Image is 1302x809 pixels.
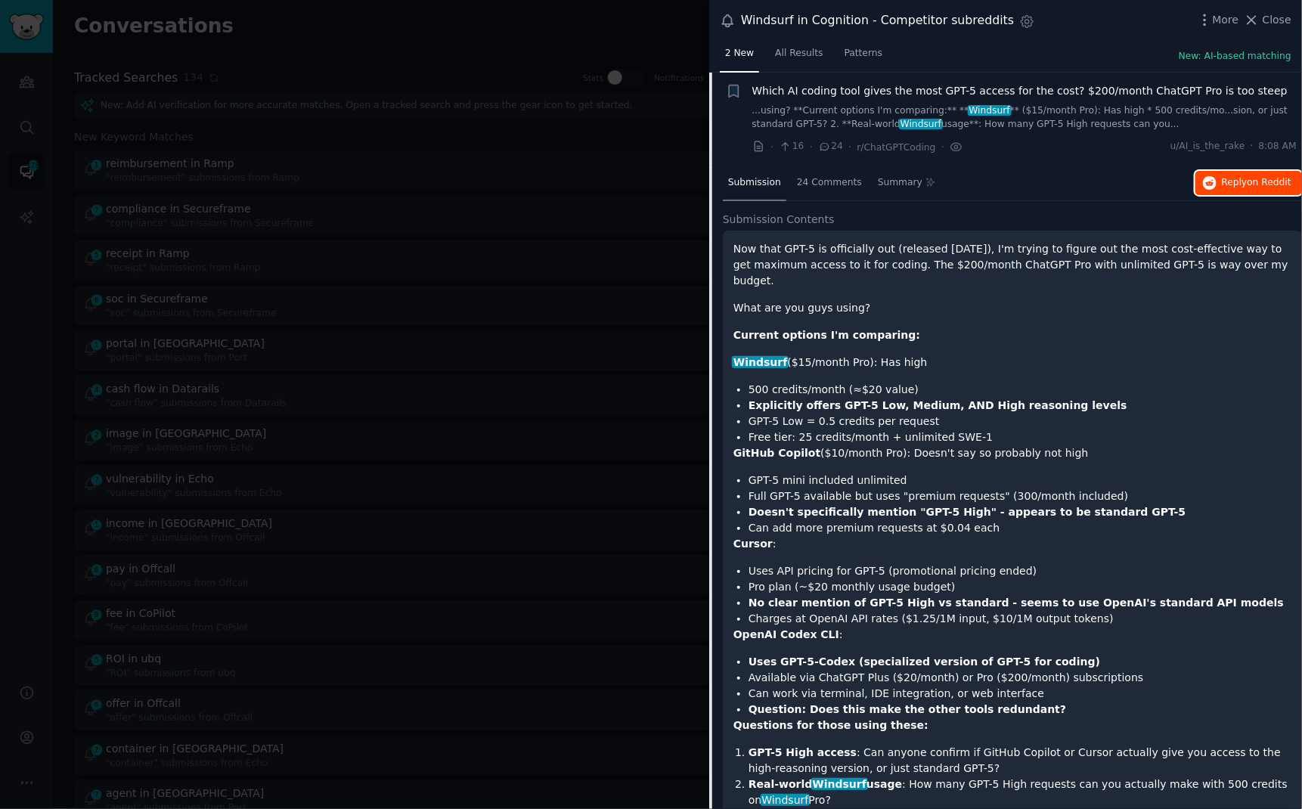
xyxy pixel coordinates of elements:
strong: Explicitly offers GPT-5 Low, Medium, AND High reasoning levels [749,399,1127,411]
li: GPT-5 Low = 0.5 credits per request [749,414,1291,429]
div: Windsurf in Cognition - Competitor subreddits [741,11,1014,30]
a: Which AI coding tool gives the most GPT-5 access for the cost? $200/month ChatGPT Pro is too steep [752,83,1288,99]
span: Windsurf [761,794,811,806]
span: Submission [728,176,781,190]
strong: No clear mention of GPT-5 High vs standard - seems to use OpenAI's standard API models [749,597,1284,609]
span: 8:08 AM [1259,140,1297,153]
strong: GPT-5 High access [749,746,857,758]
p: What are you guys using? [733,300,1291,316]
span: Windsurf [811,778,868,790]
span: More [1213,12,1239,28]
strong: GitHub Copilot [733,447,820,459]
span: 24 [818,140,843,153]
p: : [733,536,1291,552]
span: Windsurf [732,356,789,368]
span: 24 Comments [797,176,862,190]
a: 2 New [720,42,759,73]
li: Free tier: 25 credits/month + unlimited SWE-1 [749,429,1291,445]
span: Windsurf [968,105,1012,116]
span: · [848,139,851,155]
li: : How many GPT-5 High requests can you actually make with 500 credits on Pro? [749,776,1291,808]
a: All Results [770,42,828,73]
span: · [1251,140,1254,153]
li: Can add more premium requests at $0.04 each [749,520,1291,536]
li: : Can anyone confirm if GitHub Copilot or Cursor actually give you access to the high-reasoning v... [749,745,1291,776]
strong: Doesn't specifically mention "GPT-5 High" - appears to be standard GPT-5 [749,506,1186,518]
span: 2 New [725,47,754,60]
li: 500 credits/month (≈$20 value) [749,382,1291,398]
span: 16 [779,140,804,153]
strong: Questions for those using these: [733,719,928,731]
li: Pro plan (~$20 monthly usage budget) [749,579,1291,595]
span: r/ChatGPTCoding [857,142,936,153]
span: Patterns [845,47,882,60]
button: New: AI-based matching [1179,50,1291,64]
span: · [941,139,944,155]
li: Uses API pricing for GPT-5 (promotional pricing ended) [749,563,1291,579]
span: on Reddit [1248,177,1291,188]
button: More [1197,12,1239,28]
strong: Uses GPT-5-Codex (specialized version of GPT-5 for coding) [749,656,1100,668]
strong: Current options I'm comparing: [733,329,920,341]
span: Reply [1222,176,1291,190]
span: Summary [878,176,922,190]
a: Patterns [839,42,888,73]
strong: Real-world usage [749,778,902,790]
a: ...using? **Current options I'm comparing:** **Windsurf** ($15/month Pro): Has high * 500 credits... [752,104,1297,131]
li: GPT-5 mini included unlimited [749,473,1291,488]
strong: OpenAI Codex CLI [733,628,839,640]
p: Now that GPT-5 is officially out (released [DATE]), I'm trying to figure out the most cost-effect... [733,241,1291,289]
li: Available via ChatGPT Plus ($20/month) or Pro ($200/month) subscriptions [749,670,1291,686]
strong: Question: Does this make the other tools redundant? [749,703,1066,715]
p: ($15/month Pro): Has high [733,355,1291,370]
li: Full GPT-5 available but uses "premium requests" (300/month included) [749,488,1291,504]
span: Windsurf [899,119,943,129]
strong: Cursor [733,538,773,550]
span: All Results [775,47,823,60]
button: Replyon Reddit [1195,171,1302,195]
p: : [733,627,1291,643]
span: u/AI_is_the_rake [1170,140,1245,153]
li: Can work via terminal, IDE integration, or web interface [749,686,1291,702]
span: Submission Contents [723,212,835,228]
p: ($10/month Pro): Doesn't say so probably not high [733,445,1291,461]
span: · [810,139,813,155]
span: Close [1263,12,1291,28]
li: Charges at OpenAI API rates ($1.25/1M input, $10/1M output tokens) [749,611,1291,627]
span: · [770,139,773,155]
button: Close [1244,12,1291,28]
